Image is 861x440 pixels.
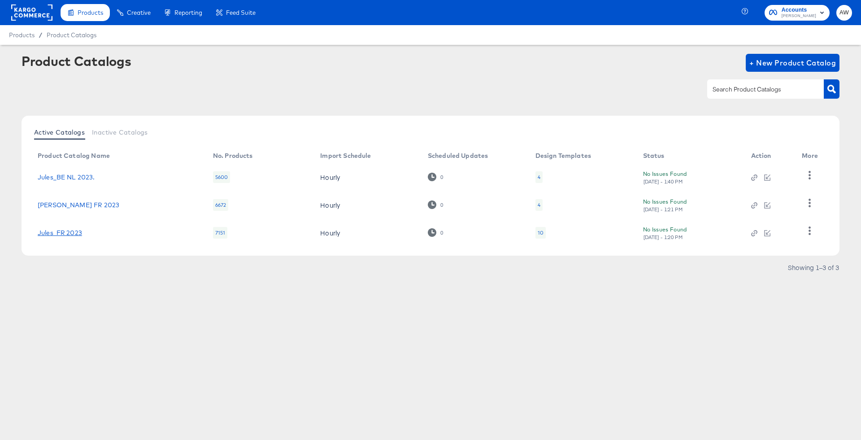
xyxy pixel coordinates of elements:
[428,228,444,237] div: 0
[795,149,829,163] th: More
[38,229,82,236] a: Jules_FR 2023
[428,152,488,159] div: Scheduled Updates
[313,191,421,219] td: Hourly
[313,163,421,191] td: Hourly
[213,227,228,239] div: 7151
[538,201,540,209] div: 4
[836,5,852,21] button: AW
[787,264,839,270] div: Showing 1–3 of 3
[636,149,744,163] th: Status
[174,9,202,16] span: Reporting
[38,174,95,181] a: Jules_BE NL 2023.
[782,5,816,15] span: Accounts
[535,227,546,239] div: 10
[320,152,371,159] div: Import Schedule
[765,5,830,21] button: Accounts[PERSON_NAME]
[440,202,444,208] div: 0
[538,229,544,236] div: 10
[38,201,119,209] a: [PERSON_NAME] FR 2023
[746,54,839,72] button: + New Product Catalog
[35,31,47,39] span: /
[535,171,543,183] div: 4
[782,13,816,20] span: [PERSON_NAME]
[744,149,795,163] th: Action
[428,200,444,209] div: 0
[711,84,806,95] input: Search Product Catalogs
[38,152,110,159] div: Product Catalog Name
[34,129,85,136] span: Active Catalogs
[213,152,253,159] div: No. Products
[440,230,444,236] div: 0
[538,174,540,181] div: 4
[9,31,35,39] span: Products
[428,173,444,181] div: 0
[22,54,131,68] div: Product Catalogs
[213,171,230,183] div: 5600
[213,199,229,211] div: 6672
[749,57,836,69] span: + New Product Catalog
[840,8,848,18] span: AW
[535,199,543,211] div: 4
[313,219,421,247] td: Hourly
[127,9,151,16] span: Creative
[440,174,444,180] div: 0
[535,152,591,159] div: Design Templates
[78,9,103,16] span: Products
[47,31,96,39] a: Product Catalogs
[92,129,148,136] span: Inactive Catalogs
[226,9,256,16] span: Feed Suite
